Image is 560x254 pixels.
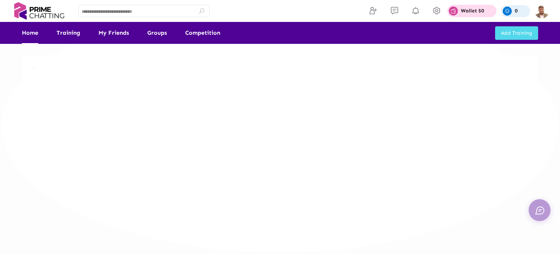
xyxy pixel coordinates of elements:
[534,4,549,18] img: img
[57,22,80,44] a: Training
[461,8,484,14] p: Wallet $0
[515,8,518,14] p: 0
[501,30,532,36] span: Add Training
[147,22,167,44] a: Groups
[11,2,67,20] img: logo
[22,22,38,44] a: Home
[185,22,220,44] a: Competition
[98,22,129,44] a: My Friends
[495,26,538,40] button: Add Training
